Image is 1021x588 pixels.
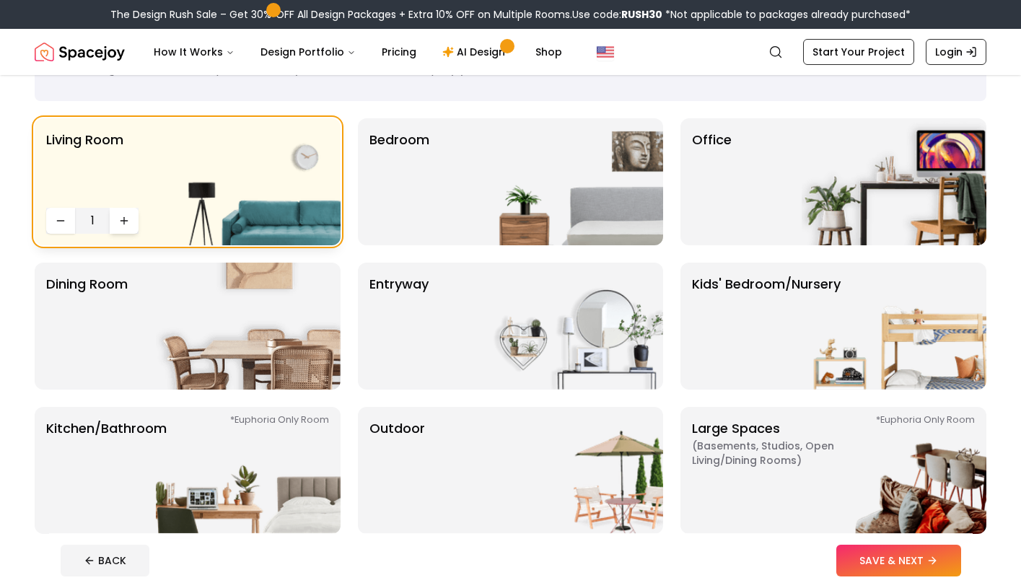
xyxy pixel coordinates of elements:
img: Bedroom [478,118,663,245]
p: Outdoor [369,418,425,522]
p: Bedroom [369,130,429,234]
img: Large Spaces *Euphoria Only [802,407,986,534]
a: Pricing [370,38,428,66]
p: Kitchen/Bathroom [46,418,167,522]
button: How It Works [142,38,246,66]
button: Decrease quantity [46,208,75,234]
p: entryway [369,274,429,378]
p: Office [692,130,732,234]
img: Kitchen/Bathroom *Euphoria Only [156,407,341,534]
a: Login [926,39,986,65]
span: 1 [81,212,104,229]
img: Spacejoy Logo [35,38,125,66]
button: SAVE & NEXT [836,545,961,576]
img: Kids' Bedroom/Nursery [802,263,986,390]
img: Outdoor [478,407,663,534]
b: RUSH30 [621,7,662,22]
a: Start Your Project [803,39,914,65]
p: Kids' Bedroom/Nursery [692,274,841,378]
span: Use code: [572,7,662,22]
p: Large Spaces [692,418,872,522]
button: BACK [61,545,149,576]
p: Living Room [46,130,123,202]
img: Office [802,118,986,245]
span: ( Basements, Studios, Open living/dining rooms ) [692,439,872,468]
img: Dining Room [156,263,341,390]
div: The Design Rush Sale – Get 30% OFF All Design Packages + Extra 10% OFF on Multiple Rooms. [110,7,911,22]
a: Spacejoy [35,38,125,66]
nav: Main [142,38,574,66]
span: *Not applicable to packages already purchased* [662,7,911,22]
p: Dining Room [46,274,128,378]
a: AI Design [431,38,521,66]
button: Design Portfolio [249,38,367,66]
nav: Global [35,29,986,75]
a: Shop [524,38,574,66]
button: Increase quantity [110,208,139,234]
img: entryway [478,263,663,390]
img: Living Room [156,118,341,245]
img: United States [597,43,614,61]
